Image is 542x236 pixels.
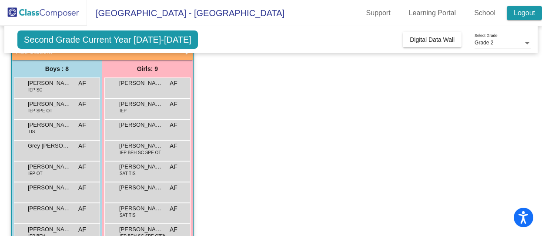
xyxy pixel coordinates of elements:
span: AF [170,225,177,234]
span: IEP SPE OT [28,108,52,114]
span: AF [170,79,177,88]
span: AF [170,121,177,130]
span: AF [78,204,86,213]
span: AF [78,121,86,130]
span: [PERSON_NAME] [28,225,71,234]
a: Support [359,6,398,20]
span: AF [170,183,177,192]
a: Learning Portal [402,6,463,20]
span: TIS [28,128,35,135]
span: [GEOGRAPHIC_DATA] - [GEOGRAPHIC_DATA] [87,6,284,20]
span: [PERSON_NAME] [119,79,163,88]
span: AF [170,162,177,172]
span: [PERSON_NAME] [28,204,71,213]
span: [PERSON_NAME] [119,183,163,192]
span: [PERSON_NAME] [119,121,163,129]
span: [PERSON_NAME] [119,162,163,171]
span: AF [170,142,177,151]
span: IEP SC [28,87,43,93]
div: Boys : 8 [12,60,102,78]
span: [PERSON_NAME] [28,79,71,88]
span: Grade 2 [475,40,493,46]
span: Digital Data Wall [410,36,455,43]
span: SAT TIS [120,212,136,219]
span: IEP [120,108,127,114]
a: Logout [507,6,542,20]
span: [PERSON_NAME] [28,183,71,192]
span: AF [78,183,86,192]
span: Second Grade Current Year [DATE]-[DATE] [17,30,198,49]
div: Girls: 9 [102,60,193,78]
span: AF [78,225,86,234]
span: Grey [PERSON_NAME] [28,142,71,150]
span: [PERSON_NAME] [PERSON_NAME] [28,121,71,129]
span: [PERSON_NAME] [119,225,163,234]
span: AF [170,100,177,109]
span: [PERSON_NAME] [119,204,163,213]
span: [PERSON_NAME] [28,100,71,108]
span: [PERSON_NAME] [28,162,71,171]
span: IEP OT [28,170,43,177]
span: AF [170,204,177,213]
span: AF [78,79,86,88]
span: [PERSON_NAME] [119,100,163,108]
span: [PERSON_NAME] [119,142,163,150]
a: School [467,6,502,20]
span: AF [78,142,86,151]
span: AF [78,100,86,109]
button: Digital Data Wall [403,32,462,47]
span: SAT TIS [120,170,136,177]
span: AF [78,162,86,172]
span: IEP BEH SC SPE OT [120,149,161,156]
